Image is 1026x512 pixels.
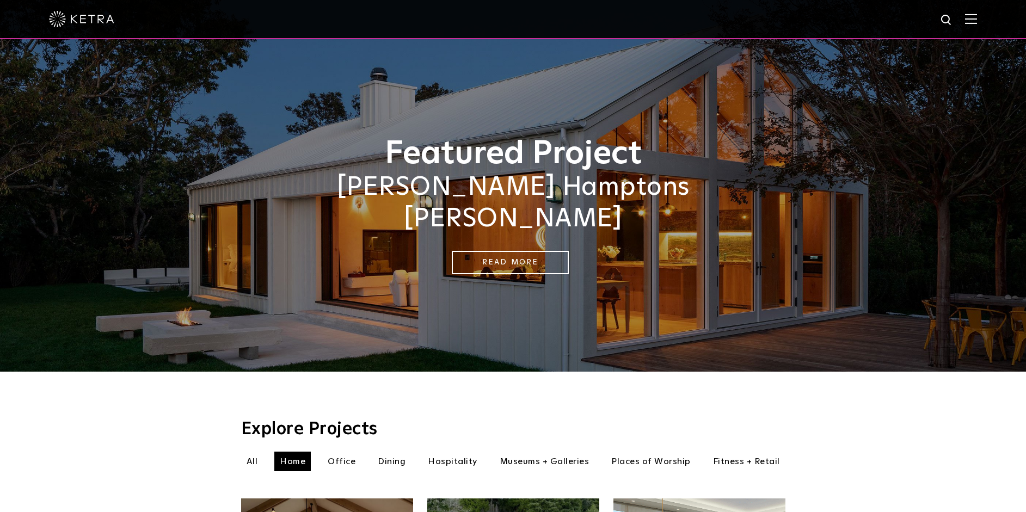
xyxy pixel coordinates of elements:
[422,452,483,471] li: Hospitality
[452,251,569,274] a: Read More
[241,452,263,471] li: All
[494,452,595,471] li: Museums + Galleries
[241,421,785,438] h3: Explore Projects
[708,452,785,471] li: Fitness + Retail
[372,452,411,471] li: Dining
[606,452,696,471] li: Places of Worship
[274,452,311,471] li: Home
[241,136,785,172] h1: Featured Project
[49,11,114,27] img: ketra-logo-2019-white
[322,452,361,471] li: Office
[940,14,954,27] img: search icon
[241,172,785,235] h2: [PERSON_NAME] Hamptons [PERSON_NAME]
[965,14,977,24] img: Hamburger%20Nav.svg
